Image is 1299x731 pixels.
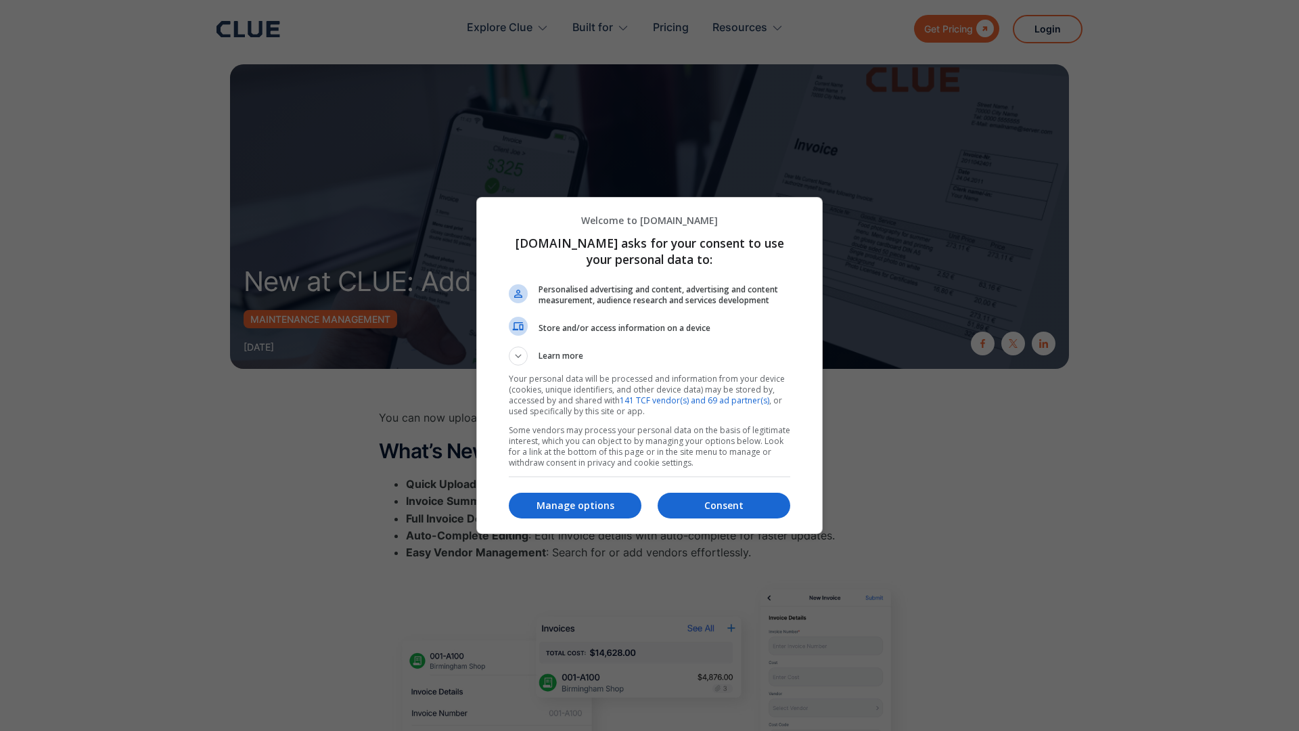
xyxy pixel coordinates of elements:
p: Welcome to [DOMAIN_NAME] [509,214,790,227]
div: getclue.com asks for your consent to use your personal data to: [476,197,823,534]
span: Store and/or access information on a device [539,323,790,334]
button: Manage options [509,493,641,518]
button: Consent [658,493,790,518]
p: Your personal data will be processed and information from your device (cookies, unique identifier... [509,374,790,417]
span: Learn more [539,350,583,365]
p: Some vendors may process your personal data on the basis of legitimate interest, which you can ob... [509,425,790,468]
span: Personalised advertising and content, advertising and content measurement, audience research and ... [539,284,790,306]
a: 141 TCF vendor(s) and 69 ad partner(s) [620,395,769,406]
h1: [DOMAIN_NAME] asks for your consent to use your personal data to: [509,235,790,267]
p: Manage options [509,499,641,512]
button: Learn more [509,347,790,365]
p: Consent [658,499,790,512]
